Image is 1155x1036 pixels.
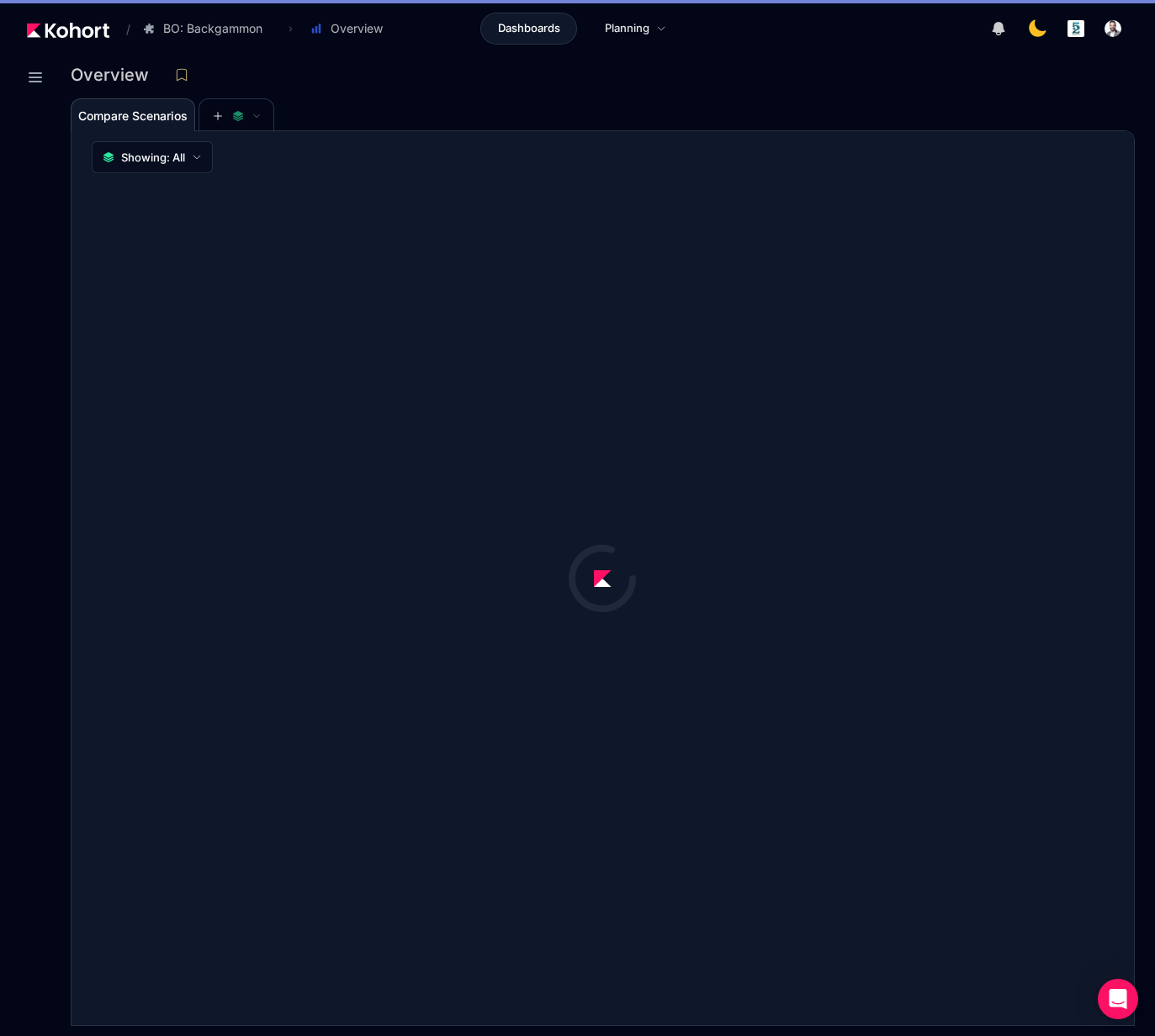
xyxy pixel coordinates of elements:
[163,20,262,37] span: BO: Backgammon
[301,14,400,43] button: Overview
[1068,20,1084,37] img: logo_logo_images_1_20240607072359498299_20240828135028712857.jpeg
[71,66,159,83] h3: Overview
[134,14,280,43] button: BO: Backgammon
[78,110,188,122] span: Compare Scenarios
[587,13,684,45] a: Planning
[480,13,577,45] a: Dashboards
[605,20,649,37] span: Planning
[113,20,130,38] span: /
[285,22,296,35] span: ›
[498,20,560,37] span: Dashboards
[331,20,383,37] span: Overview
[1098,979,1138,1019] div: Open Intercom Messenger
[92,141,213,173] button: Showing: All
[27,23,109,38] img: Kohort logo
[121,149,185,166] span: Showing: All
